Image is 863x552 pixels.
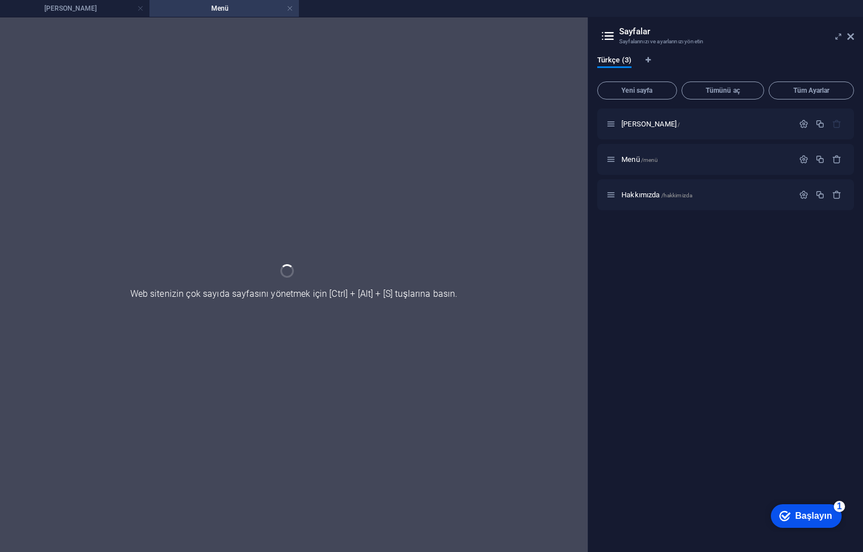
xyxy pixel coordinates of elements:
div: Kaldırmak [832,155,842,164]
font: Başlayın [30,12,67,22]
div: Kopyalamak [815,155,825,164]
font: /menü [641,157,658,163]
div: [PERSON_NAME]/ [618,120,793,128]
font: Yeni sayfa [621,87,652,94]
font: Tümünü aç [706,87,740,94]
font: Menü [211,4,229,12]
font: 1 [72,3,77,12]
font: Sayfalarınızı ve ayarlarınızı yönetin [619,38,703,44]
font: Menü [621,155,640,164]
button: Tüm Ayarlar [769,82,854,99]
div: Kopyalamak [815,190,825,200]
font: / [678,121,680,128]
button: Yeni sayfa [597,82,677,99]
div: Hakkımızda/hakkimizda [618,191,793,198]
div: Dil Sekmeleri [597,56,854,77]
div: Kopyalamak [815,119,825,129]
div: Başlayın 1 ürün kaldı, %80 tamamlandı [6,6,76,29]
font: [PERSON_NAME] [621,120,676,128]
font: Tüm Ayarlar [793,87,830,94]
div: Ayarlar [799,190,809,200]
div: Menü/menü [618,156,793,163]
font: /hakkimizda [661,192,693,198]
font: Sayfalar [619,26,650,37]
font: Hakkımızda [621,191,660,199]
div: Ayarlar [799,155,809,164]
div: Kaldırmak [832,190,842,200]
button: Tümünü aç [682,82,765,99]
span: Sayfayı açmak için tıklayın [621,120,680,128]
div: Başlangıç ​​sayfası silinemez [832,119,842,129]
font: Türkçe (3) [597,56,632,64]
div: Ayarlar [799,119,809,129]
font: [PERSON_NAME] [44,4,97,12]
